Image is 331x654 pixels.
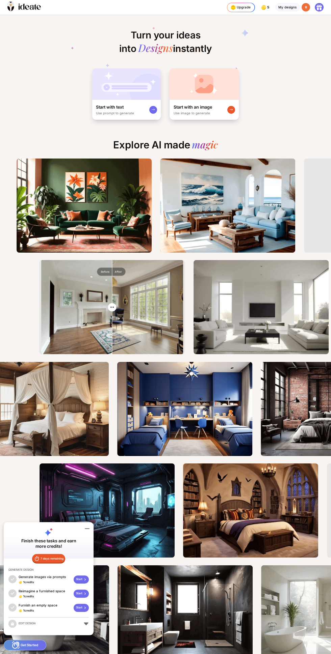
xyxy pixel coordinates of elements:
img: Thumbnailtext2image_00759_.png [40,463,175,558]
div: Reimagine a furnished space [19,589,72,594]
span: 1 [23,580,25,584]
span: 1 [23,609,25,612]
img: startWithImageCardBg.jpg [170,68,239,100]
div: My designs [275,3,300,11]
div: credits [23,580,34,584]
div: Upgrade [229,4,251,11]
div: credits [23,595,34,598]
div: Start with an image [174,105,212,110]
img: Thumbnailtext2image_00849_.png [183,463,318,558]
img: ThumbnailRustic%20Jungle.png [17,159,152,253]
div: Start [74,590,89,598]
span: 5 [267,5,271,9]
img: After image [41,260,183,354]
img: ThumbnailOceanlivingroom.png [160,159,295,253]
div: Finish these tasks and earn more credits! [17,538,80,549]
div: R [302,3,310,11]
div: Start [74,604,89,612]
div: Get Started [4,640,46,650]
div: credits [23,609,34,613]
img: startWithTextCardBg.jpg [92,68,161,100]
div: magic [192,139,218,151]
div: Furnish an empty space [19,603,72,608]
div: 7 days remaining [32,554,65,563]
img: Thumbnailtext2image_00728_.png [117,362,252,456]
img: upgrade-nav-btn-icon.gif [229,4,237,11]
div: Start [74,575,89,584]
div: Explore AI made [109,139,222,155]
div: GENERATE DESIGN [8,568,33,572]
div: Generate images via prompts [19,575,72,579]
div: Start with text [96,105,124,110]
span: 1 [23,595,25,598]
div: Use prompt to generate [96,111,134,115]
div: Use image to generate [174,111,210,115]
img: Thumbnailtext2image_00686_.png [194,260,329,354]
